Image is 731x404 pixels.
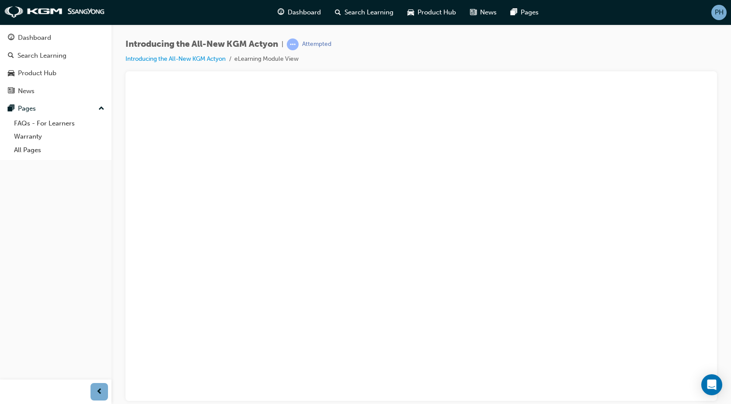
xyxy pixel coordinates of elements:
span: car-icon [407,7,414,18]
span: prev-icon [96,387,103,397]
span: Product Hub [418,7,456,17]
a: Product Hub [3,65,108,81]
img: kgm [4,6,105,18]
a: news-iconNews [463,3,504,21]
a: search-iconSearch Learning [328,3,400,21]
span: news-icon [8,87,14,95]
div: News [18,86,35,96]
a: Warranty [10,130,108,143]
a: guage-iconDashboard [271,3,328,21]
span: Dashboard [288,7,321,17]
a: FAQs - For Learners [10,117,108,130]
div: Open Intercom Messenger [701,374,722,395]
span: PH [715,7,724,17]
span: Search Learning [345,7,393,17]
span: news-icon [470,7,477,18]
button: DashboardSearch LearningProduct HubNews [3,28,108,101]
li: eLearning Module View [234,54,299,64]
div: Product Hub [18,68,56,78]
span: search-icon [8,52,14,60]
span: Introducing the All-New KGM Actyon [125,39,278,49]
a: pages-iconPages [504,3,546,21]
button: Pages [3,101,108,117]
span: up-icon [98,103,104,115]
span: learningRecordVerb_ATTEMPT-icon [287,38,299,50]
div: Dashboard [18,33,51,43]
span: | [282,39,283,49]
a: News [3,83,108,99]
a: Dashboard [3,30,108,46]
div: Search Learning [17,51,66,61]
span: Pages [521,7,539,17]
span: car-icon [8,70,14,77]
span: guage-icon [278,7,284,18]
a: car-iconProduct Hub [400,3,463,21]
span: search-icon [335,7,341,18]
a: All Pages [10,143,108,157]
span: News [480,7,497,17]
a: Introducing the All-New KGM Actyon [125,55,226,63]
span: pages-icon [8,105,14,113]
div: Pages [18,104,36,114]
a: Search Learning [3,48,108,64]
button: PH [711,5,727,20]
span: pages-icon [511,7,517,18]
div: Attempted [302,40,331,49]
span: guage-icon [8,34,14,42]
